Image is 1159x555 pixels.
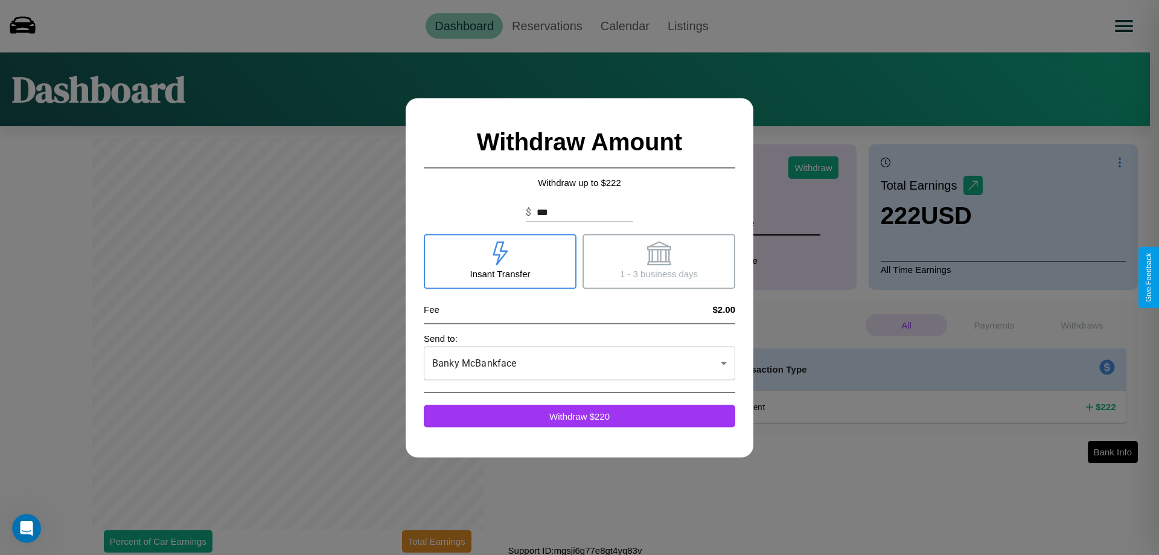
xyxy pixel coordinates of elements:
button: Withdraw $220 [424,405,735,427]
p: Send to: [424,330,735,346]
iframe: Intercom live chat [12,514,41,543]
p: Fee [424,301,439,317]
div: Banky McBankface [424,346,735,380]
p: Insant Transfer [470,265,530,281]
p: 1 - 3 business days [620,265,698,281]
p: Withdraw up to $ 222 [424,174,735,190]
h2: Withdraw Amount [424,116,735,168]
div: Give Feedback [1145,253,1153,302]
p: $ [526,205,531,219]
h4: $2.00 [712,304,735,314]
